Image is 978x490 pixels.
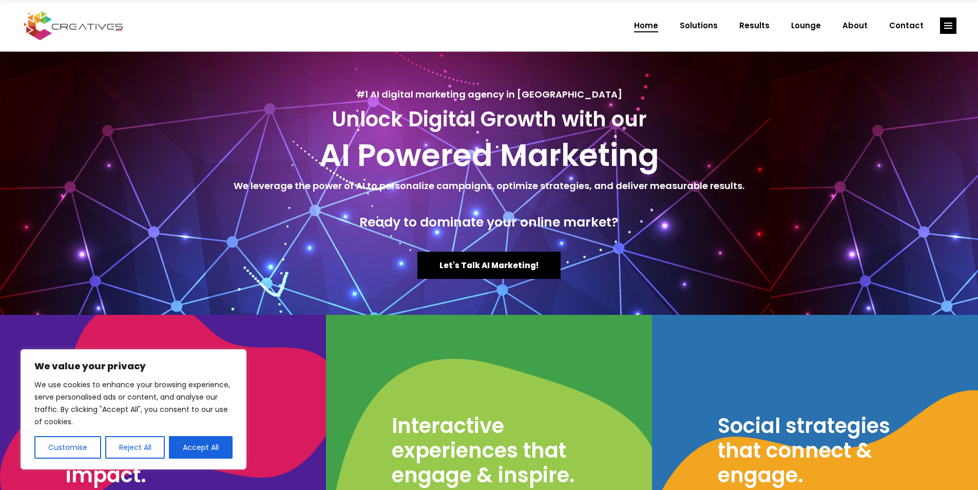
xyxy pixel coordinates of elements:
[105,436,165,459] button: Reject All
[842,12,868,39] span: About
[832,12,878,39] a: About
[728,12,780,39] a: Results
[392,413,596,487] h3: Interactive experiences that engage & inspire.
[439,260,539,271] span: Let's Talk AI Marketing!
[34,379,233,428] p: We use cookies to enhance your browsing experience, serve personalised ads or content, and analys...
[718,413,922,487] h3: Social strategies that connect & engage.
[623,12,669,39] a: Home
[634,12,658,39] span: Home
[34,436,101,459] button: Customise
[780,12,832,39] a: Lounge
[417,252,561,279] a: Let's Talk AI Marketing!
[169,436,233,459] button: Accept All
[739,12,770,39] span: Results
[66,413,275,487] h3: Big brand stories told differently to impact.
[680,12,718,39] span: Solutions
[10,137,968,174] h2: AI Powered Marketing
[10,215,968,230] h4: Ready to dominate your online market?
[669,12,728,39] a: Solutions
[10,107,968,131] h3: Unlock Digital Growth with our
[878,12,934,39] a: Contact
[10,87,968,102] h5: #1 AI digital marketing agency in [GEOGRAPHIC_DATA]
[21,349,246,469] div: We value your privacy
[10,179,968,193] h5: We leverage the power of AI to personalize campaigns, optimize strategies, and deliver measurable...
[791,12,821,39] span: Lounge
[940,17,956,34] a: link
[22,10,125,42] img: Creatives
[889,12,924,39] span: Contact
[34,360,233,372] p: We value your privacy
